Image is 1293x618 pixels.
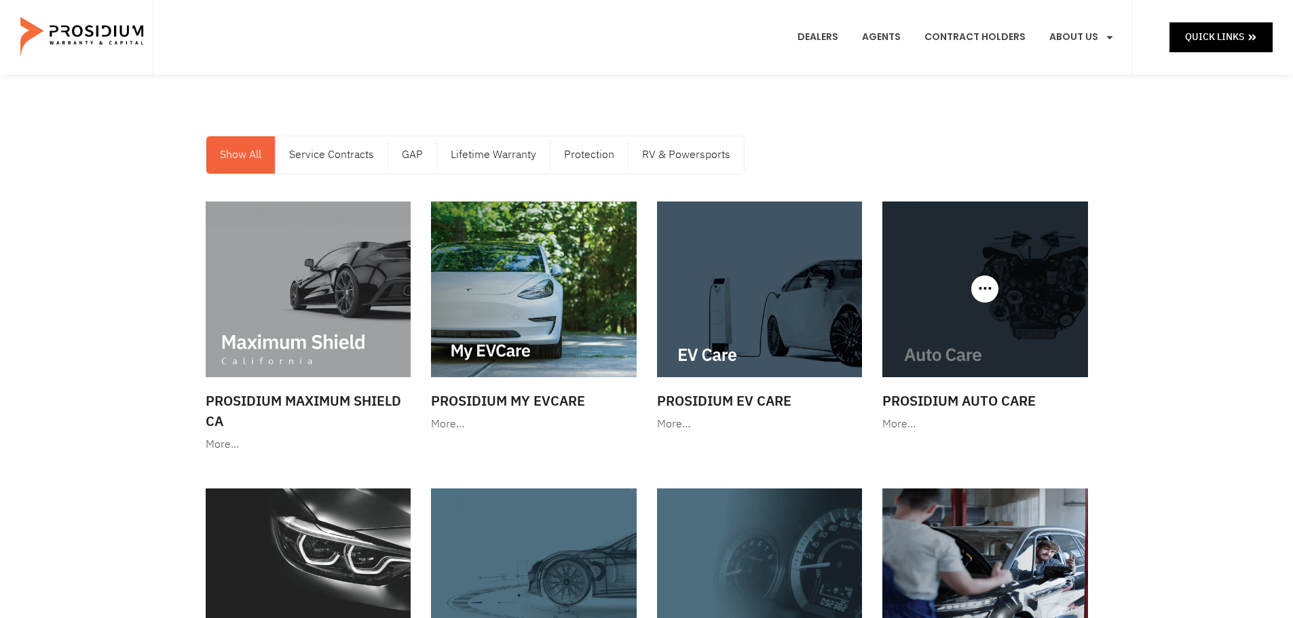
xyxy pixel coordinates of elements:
[206,136,744,174] nav: Menu
[1169,22,1273,52] a: Quick Links
[1185,28,1244,45] span: Quick Links
[787,12,848,62] a: Dealers
[388,136,436,174] a: GAP
[882,414,1088,434] div: More…
[199,195,418,461] a: Prosidium Maximum Shield CA More…
[787,12,1125,62] nav: Menu
[914,12,1036,62] a: Contract Holders
[431,414,637,434] div: More…
[431,391,637,411] h3: Prosidium My EVCare
[629,136,744,174] a: RV & Powersports
[424,195,643,441] a: Prosidium My EVCare More…
[657,391,863,411] h3: Prosidium EV Care
[206,435,411,455] div: More…
[882,391,1088,411] h3: Prosidium Auto Care
[550,136,628,174] a: Protection
[206,391,411,431] h3: Prosidium Maximum Shield CA
[852,12,911,62] a: Agents
[876,195,1095,441] a: Prosidium Auto Care More…
[657,414,863,434] div: More…
[650,195,869,441] a: Prosidium EV Care More…
[1039,12,1125,62] a: About Us
[206,136,275,174] a: Show All
[437,136,550,174] a: Lifetime Warranty
[276,136,388,174] a: Service Contracts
